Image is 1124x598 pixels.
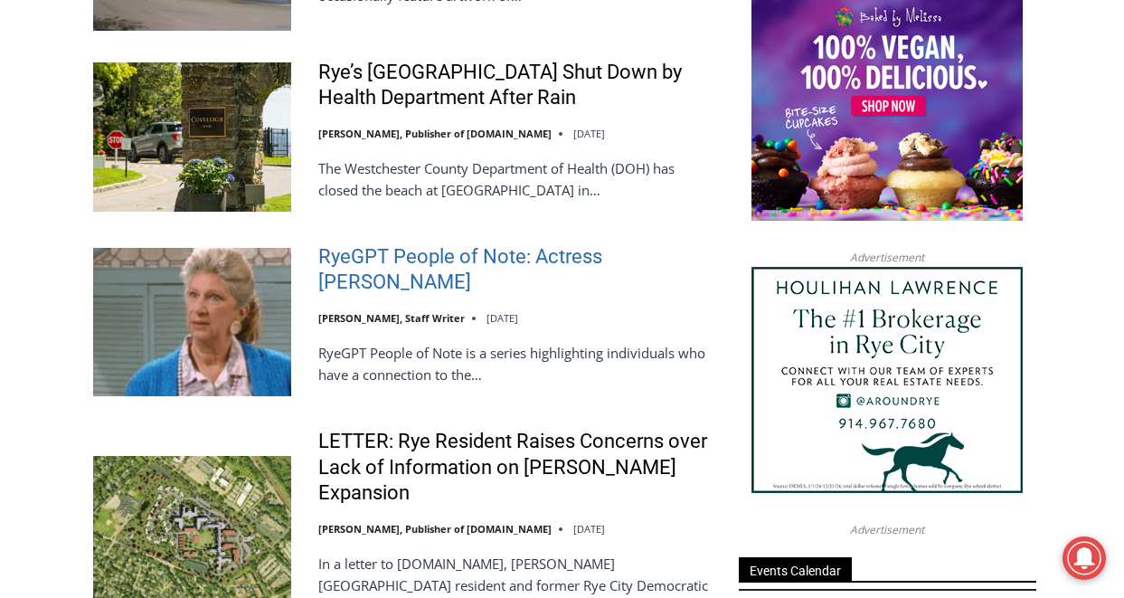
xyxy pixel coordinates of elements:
a: [PERSON_NAME], Staff Writer [318,311,465,325]
img: Rye’s Coveleigh Beach Shut Down by Health Department After Rain [93,62,291,211]
a: Open Tues. - Sun. [PHONE_NUMBER] [1,182,182,225]
a: Intern @ [DOMAIN_NAME] [435,176,876,225]
img: Houlihan Lawrence The #1 Brokerage in Rye City [751,267,1023,493]
img: RyeGPT People of Note: Actress Liz Sheridan [93,248,291,396]
span: Advertisement [832,249,942,266]
span: Open Tues. - Sun. [PHONE_NUMBER] [5,186,177,255]
a: Rye’s [GEOGRAPHIC_DATA] Shut Down by Health Department After Rain [318,60,715,111]
a: RyeGPT People of Note: Actress [PERSON_NAME] [318,244,715,296]
span: Intern @ [DOMAIN_NAME] [473,180,838,221]
a: [PERSON_NAME], Publisher of [DOMAIN_NAME] [318,522,552,536]
a: [PERSON_NAME], Publisher of [DOMAIN_NAME] [318,127,552,140]
time: [DATE] [486,311,518,325]
span: Advertisement [832,521,942,538]
div: "We would have speakers with experience in local journalism speak to us about their experiences a... [457,1,855,176]
div: "[PERSON_NAME]'s draw is the fine variety of pristine raw fish kept on hand" [186,113,266,216]
p: The Westchester County Department of Health (DOH) has closed the beach at [GEOGRAPHIC_DATA] in… [318,157,715,201]
p: RyeGPT People of Note is a series highlighting individuals who have a connection to the… [318,342,715,385]
span: Events Calendar [739,557,852,582]
time: [DATE] [573,522,605,536]
time: [DATE] [573,127,605,140]
a: LETTER: Rye Resident Raises Concerns over Lack of Information on [PERSON_NAME] Expansion [318,429,715,507]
